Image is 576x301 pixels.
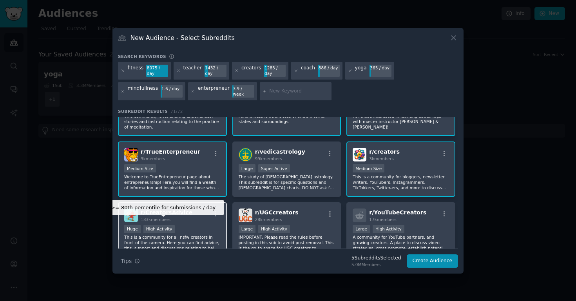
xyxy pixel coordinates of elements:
p: Mindfulness is awareness of one's internal states and surroundings. [239,113,335,124]
input: New Keyword [269,88,329,95]
div: 1.6 / day [161,85,183,92]
div: High Activity [143,225,175,233]
h3: Search keywords [118,54,166,59]
p: IMPORTANT: Please read the rules before posting in this sub to avoid post removal. This is the go... [239,234,335,251]
div: Medium Size [353,164,384,172]
h3: New Audience - Select Subreddits [130,34,235,42]
div: Huge [124,225,141,233]
div: mindfullness [128,85,158,98]
p: This community is for sharing experiences, stories and instruction relating to the practice of me... [124,113,221,130]
span: Subreddit Results [118,109,168,114]
div: creators [241,65,261,77]
button: Tips [118,254,143,268]
div: Super Active [258,164,290,172]
p: Welcome to TrueEntrepreneur page about entrepreneurship!Here,you will find a wealth of informatio... [124,174,221,190]
span: r/ CreatorsAdvice [141,209,192,216]
div: Large [353,225,370,233]
span: r/ vedicastrology [255,149,305,155]
div: 3.9 / week [232,85,254,98]
p: A community for YouTube partners, and growing creators. A place to discuss video strategies, cros... [353,234,449,251]
div: 1283 / day [264,65,286,77]
img: vedicastrology [239,148,252,161]
div: 886 / day [318,65,340,72]
img: UGCcreators [239,209,252,222]
span: r/ TrueEnterpreneur [141,149,200,155]
span: Tips [121,257,132,265]
div: 365 / day [370,65,391,72]
div: Medium Size [124,164,156,172]
div: High Activity [258,225,290,233]
span: 99k members [255,156,282,161]
p: The study of [DEMOGRAPHIC_DATA] astrology. This subreddit is for specific questions and [DEMOGRAP... [239,174,335,190]
div: teacher [183,65,202,77]
span: 17k members [369,217,396,222]
span: 133k members [141,217,170,222]
div: yoga [355,65,367,77]
div: 5.0M Members [351,262,401,267]
span: r/ creators [369,149,400,155]
div: enterpreneur [198,85,230,98]
div: fitness [128,65,144,77]
button: Create Audience [407,254,458,268]
span: 3k members [141,156,165,161]
p: This is a community for all nsfw creators in front of the camera. Here you can find advice, tips,... [124,234,221,251]
div: 1432 / day [205,65,226,77]
span: r/ YouTubeCreators [369,209,426,216]
div: Large [239,225,256,233]
img: TrueEnterpreneur [124,148,138,161]
div: High Activity [373,225,404,233]
p: This is a community for bloggers, newsletter writers, YouTubers, Instagrammers, TikTokkers, Twitt... [353,174,449,190]
div: coach [301,65,315,77]
p: For those interested in learning about Yoga with master instructor [PERSON_NAME] & [PERSON_NAME]! [353,113,449,130]
span: 28k members [255,217,282,222]
span: r/ UGCcreators [255,209,299,216]
span: 3k members [369,156,394,161]
div: 8075 / day [146,65,168,77]
div: Large [239,164,256,172]
img: CreatorsAdvice [124,209,138,222]
span: 71 / 72 [170,109,183,114]
div: 5 Subreddit s Selected [351,255,401,262]
img: creators [353,148,366,161]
